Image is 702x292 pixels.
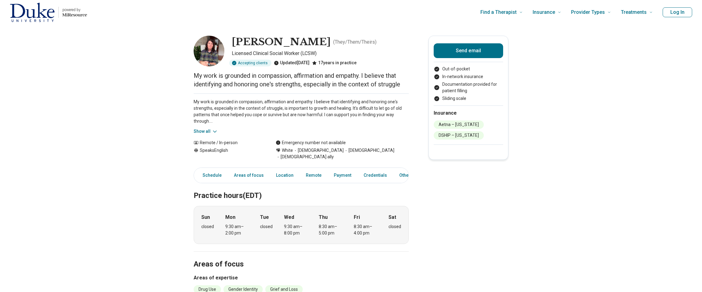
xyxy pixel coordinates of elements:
h2: Insurance [434,109,503,117]
button: Log In [663,7,692,17]
span: Treatments [621,8,647,17]
span: Insurance [533,8,555,17]
button: Send email [434,43,503,58]
span: [DEMOGRAPHIC_DATA] ally [276,154,334,160]
strong: Tue [260,214,269,221]
p: My work is grounded in compassion, affirmation and empathy. I believe that identifying and honori... [194,99,409,124]
div: closed [260,223,273,230]
a: Remote [302,169,325,182]
div: 8:30 am – 5:00 pm [319,223,342,236]
strong: Fri [354,214,360,221]
div: When does the program meet? [194,206,409,244]
a: Areas of focus [230,169,267,182]
div: Accepting clients [229,60,271,66]
span: Provider Types [571,8,605,17]
p: Licensed Clinical Social Worker (LCSW) [232,50,409,57]
div: Emergency number not available [276,140,346,146]
p: powered by [62,7,87,12]
button: Show all [194,128,218,135]
a: Credentials [360,169,391,182]
h2: Areas of focus [194,244,409,270]
div: closed [201,223,214,230]
div: Speaks English [194,147,263,160]
a: Home page [10,2,87,22]
li: Sliding scale [434,95,503,102]
li: DSHIP – [US_STATE] [434,131,484,140]
div: 9:30 am – 2:00 pm [225,223,249,236]
strong: Thu [319,214,328,221]
li: In-network insurance [434,73,503,80]
li: Out-of-pocket [434,66,503,72]
p: ( They/Them/Theirs ) [333,38,377,46]
h1: [PERSON_NAME] [232,36,331,49]
li: Documentation provided for patient filling [434,81,503,94]
h2: Practice hours (EDT) [194,176,409,201]
img: Ollie Walker, Licensed Clinical Social Worker (LCSW) [194,36,224,66]
span: White [282,147,293,154]
a: Other [396,169,418,182]
strong: Sat [388,214,396,221]
a: Location [272,169,297,182]
li: Aetna – [US_STATE] [434,120,484,129]
strong: Sun [201,214,210,221]
span: Find a Therapist [480,8,517,17]
div: Remote / In-person [194,140,263,146]
h3: Areas of expertise [194,274,409,282]
p: My work is grounded in compassion, affirmation and empathy. I believe that identifying and honori... [194,71,409,89]
span: [DEMOGRAPHIC_DATA] [293,147,344,154]
ul: Payment options [434,66,503,102]
div: 9:30 am – 8:00 pm [284,223,308,236]
div: 8:30 am – 4:00 pm [354,223,377,236]
div: Updated [DATE] [274,60,310,66]
a: Schedule [195,169,225,182]
div: 17 years in practice [312,60,357,66]
span: [DEMOGRAPHIC_DATA] [344,147,394,154]
div: closed [388,223,401,230]
strong: Wed [284,214,294,221]
a: Payment [330,169,355,182]
strong: Mon [225,214,235,221]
